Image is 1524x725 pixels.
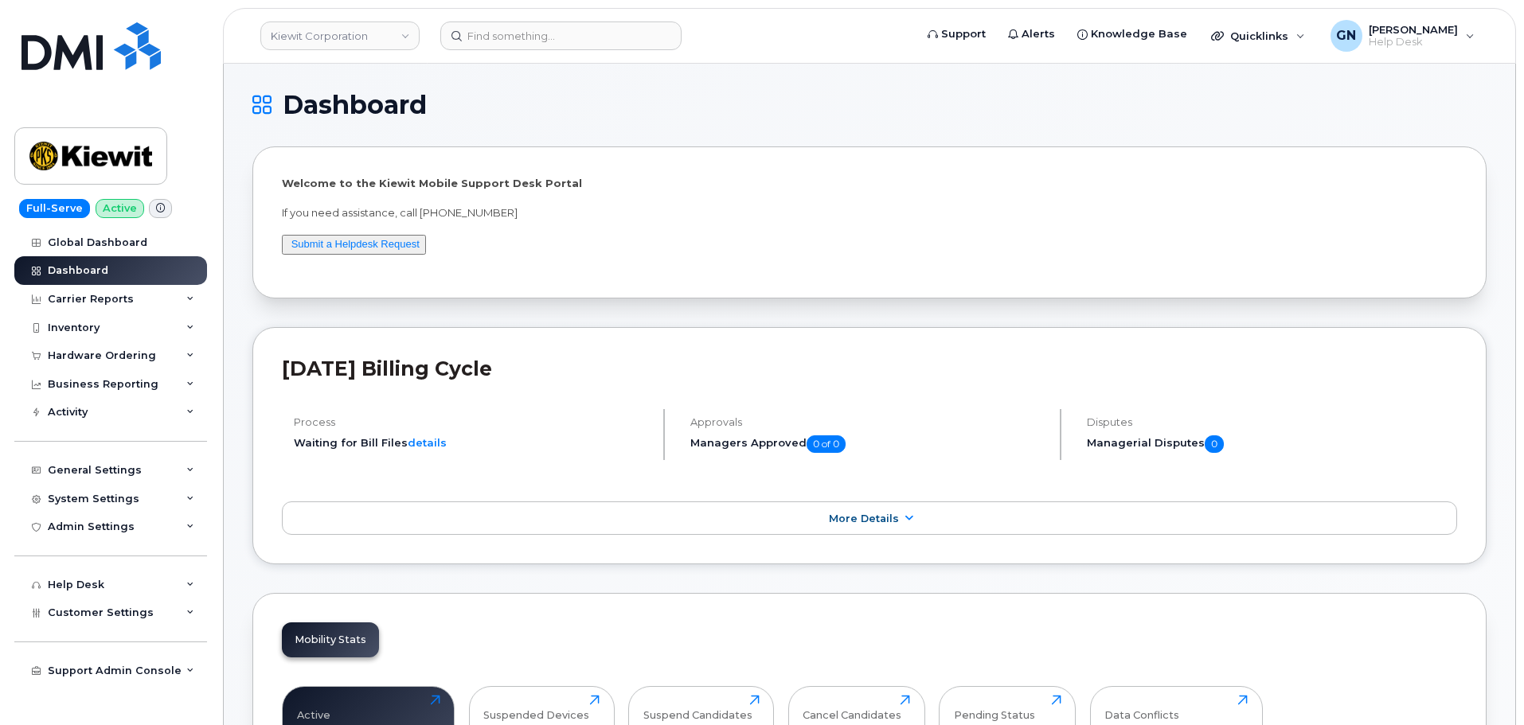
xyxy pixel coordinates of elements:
h2: [DATE] Billing Cycle [282,357,1457,380]
div: Suspended Devices [483,695,589,721]
h5: Managers Approved [690,435,1046,453]
p: If you need assistance, call [PHONE_NUMBER] [282,205,1457,220]
h4: Approvals [690,416,1046,428]
span: 0 [1205,435,1224,453]
div: Data Conflicts [1104,695,1179,721]
div: Cancel Candidates [803,695,901,721]
p: Welcome to the Kiewit Mobile Support Desk Portal [282,176,1457,191]
h4: Disputes [1087,416,1457,428]
a: Submit a Helpdesk Request [291,238,420,250]
span: Dashboard [283,93,427,117]
h5: Managerial Disputes [1087,435,1457,453]
span: 0 of 0 [807,435,846,453]
div: Suspend Candidates [643,695,752,721]
div: Pending Status [954,695,1035,721]
button: Submit a Helpdesk Request [282,235,426,255]
a: details [408,436,447,449]
iframe: Messenger Launcher [1455,656,1512,713]
div: Active [297,695,330,721]
span: More Details [829,513,899,524]
h4: Process [294,416,650,428]
li: Waiting for Bill Files [294,435,650,450]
